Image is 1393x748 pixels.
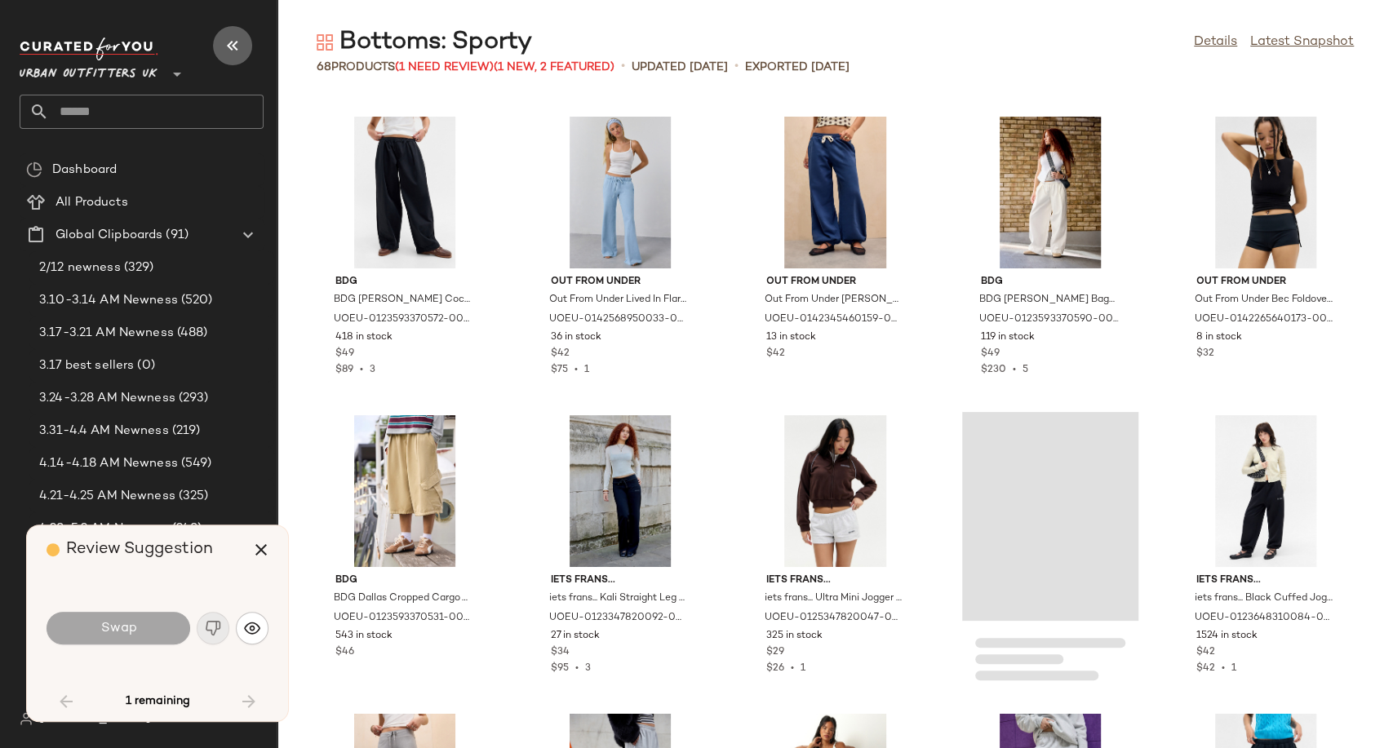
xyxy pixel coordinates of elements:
span: (0) [134,356,154,375]
span: 325 in stock [766,629,823,644]
span: 13 in stock [766,330,816,345]
span: • [784,663,801,674]
img: 0123347820092_001_a2 [538,415,703,567]
img: 0123648310084_001_b [1183,415,1348,567]
img: 0142568950033_040_a2 [538,117,703,268]
span: BDG [PERSON_NAME] Baggy Cocoon Trousers - White L at Urban Outfitters [979,293,1118,308]
span: (248) [169,520,202,538]
span: $42 [1196,645,1215,660]
span: UOEU-0123593370531-000-112 [334,611,472,626]
span: 418 in stock [335,330,393,345]
span: UOEU-0142265640173-000-001 [1195,312,1333,327]
span: 3.31-4.4 AM Newness [39,422,169,440]
span: 1 remaining [126,694,190,709]
span: 3.10-3.14 AM Newness [39,291,178,310]
span: $34 [551,645,570,660]
span: UOEU-0125347820047-001-004 [765,611,903,626]
span: iets frans... [551,573,690,588]
span: 5 [1023,365,1028,375]
span: BDG [PERSON_NAME] Cocoon Trousers - Black M at Urban Outfitters [334,293,472,308]
span: • [621,57,625,77]
span: $32 [1196,347,1214,361]
span: (488) [174,324,208,343]
span: (549) [178,454,212,473]
img: 0142265640173_001_b [1183,117,1348,268]
span: All Products [55,193,128,212]
span: Urban Outfitters UK [20,55,157,85]
div: Bottoms: Sporty [317,26,532,59]
span: 8 in stock [1196,330,1242,345]
p: Exported [DATE] [745,59,850,76]
span: iets frans... Black Cuffed Joggers - Black L at Urban Outfitters [1195,591,1333,606]
img: 0123593370590_010_a2 [968,117,1133,268]
img: 0125347820047_004_b [753,415,918,567]
span: (219) [169,422,201,440]
span: iets frans... [766,573,905,588]
span: Out From Under [1196,275,1335,290]
span: $49 [335,347,354,361]
span: 543 in stock [335,629,393,644]
span: 4.28-5.2 AM Newness [39,520,169,538]
span: BDG [335,275,474,290]
span: 2/12 newness [39,259,121,277]
span: $95 [551,663,569,674]
img: 0123593370531_112_a2 [322,415,487,567]
span: Dashboard [52,161,117,179]
span: (520) [178,291,213,310]
span: BDG Dallas Cropped Cargo Trousers - Stone M at Urban Outfitters [334,591,472,606]
span: 3 [585,663,591,674]
img: svg%3e [317,34,333,51]
span: (1 New, 2 Featured) [494,61,614,73]
span: Out From Under [PERSON_NAME] Joggers - Navy L at Urban Outfitters [765,293,903,308]
span: $75 [551,365,568,375]
img: cfy_white_logo.C9jOOHJF.svg [20,38,158,60]
span: UOEU-0123593370572-000-001 [334,312,472,327]
span: 36 in stock [551,330,601,345]
img: 0142345460159_041_b [753,117,918,268]
span: 3 [370,365,375,375]
span: Out From Under Lived In Flared Joggers - Blue S at Urban Outfitters [549,293,688,308]
img: svg%3e [26,162,42,178]
span: (293) [175,389,209,408]
span: iets frans... [1196,573,1335,588]
span: $42 [1196,663,1215,674]
span: $26 [766,663,784,674]
span: 27 in stock [551,629,600,644]
span: iets frans... Ultra Mini Jogger Shorts - Grey XL at Urban Outfitters [765,591,903,606]
span: UOEU-0142345460159-000-041 [765,312,903,327]
span: UOEU-0142568950033-000-040 [549,312,688,327]
span: $29 [766,645,784,660]
img: svg%3e [244,620,260,636]
span: 68 [317,61,331,73]
span: (325) [175,487,209,506]
span: 1524 in stock [1196,629,1258,644]
span: $42 [551,347,570,361]
span: • [734,57,739,77]
span: $230 [981,365,1006,375]
span: Out From Under [766,275,905,290]
span: UOEU-0123347820092-000-001 [549,611,688,626]
span: • [569,663,585,674]
img: 0123593370572_001_b [322,117,487,268]
span: Out From Under [551,275,690,290]
span: • [353,365,370,375]
span: • [568,365,584,375]
span: Out From Under Bec Foldover Shorts - Black XL at Urban Outfitters [1195,293,1333,308]
a: Details [1194,33,1237,52]
div: Products [317,59,614,76]
span: 4.21-4.25 AM Newness [39,487,175,506]
a: Latest Snapshot [1250,33,1354,52]
span: 1 [1231,663,1236,674]
p: updated [DATE] [632,59,728,76]
span: 3.24-3.28 AM Newness [39,389,175,408]
span: iets frans... Kali Straight Leg Joggers - Black XL at Urban Outfitters [549,591,688,606]
span: BDG [335,573,474,588]
span: Review Suggestion [66,541,213,558]
span: (91) [162,226,189,245]
span: (1 Need Review) [395,61,494,73]
span: (329) [121,259,154,277]
span: UOEU-0123648310084-000-001 [1195,611,1333,626]
div: Loading... [962,409,1138,695]
span: 3.17-3.21 AM Newness [39,324,174,343]
span: 3.17 best sellers [39,356,134,375]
